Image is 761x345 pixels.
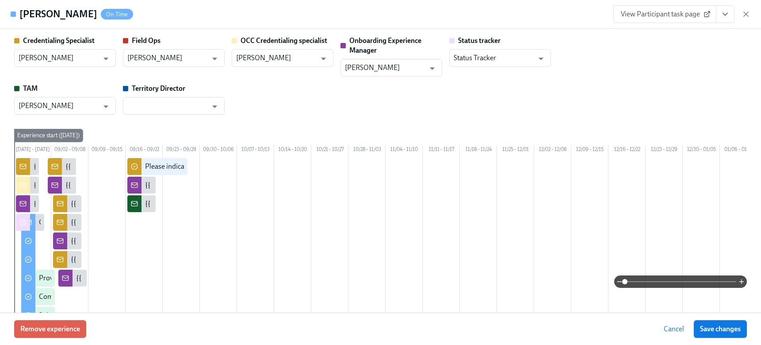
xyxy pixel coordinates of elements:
[348,145,386,156] div: 10/28 – 11/03
[145,199,291,209] div: {{ participant.fullName }} is ready for committee.
[34,199,242,209] div: {{ participant.fullName }} has been enrolled in the Dado Pre-boarding
[14,320,86,338] button: Remove experience
[39,273,199,283] div: Provide key information for the credentialing process
[664,325,684,333] span: Cancel
[23,36,95,45] strong: Credentialing Specialist
[534,52,548,66] button: Open
[39,292,249,302] div: Complete the malpractice insurance information and application form
[99,100,113,113] button: Open
[132,84,185,93] strong: Territory Director
[423,145,460,156] div: 11/11 – 11/17
[274,145,311,156] div: 10/14 – 10/20
[237,145,274,156] div: 10/07 – 10/13
[716,5,734,23] button: View task page
[132,36,161,45] strong: Field Ops
[39,310,151,320] div: Submit your resume for credentialing
[14,145,51,156] div: [DATE] – [DATE]
[571,145,608,156] div: 12/09 – 12/15
[19,8,97,21] h4: [PERSON_NAME]
[145,162,360,171] div: Please indicate if {{ participant.fullName }} was approved by Committee
[720,145,757,156] div: 01/06 – 01/12
[694,320,747,338] button: Save changes
[163,145,200,156] div: 09/23 – 09/29
[208,100,222,113] button: Open
[23,84,38,93] strong: TAM
[658,320,690,338] button: Cancel
[608,145,646,156] div: 12/16 – 12/22
[65,180,187,190] div: {{ participant.fullName }} CV is complete
[460,145,497,156] div: 11/18 – 11/24
[497,145,534,156] div: 11/25 – 12/01
[349,36,421,54] strong: Onboarding Experience Manager
[88,145,126,156] div: 09/09 – 09/15
[20,325,80,333] span: Remove experience
[39,217,161,227] div: Getting started at [GEOGRAPHIC_DATA]
[317,52,330,66] button: Open
[99,52,113,66] button: Open
[621,10,709,19] span: View Participant task page
[14,129,83,142] div: Experience start ([DATE])
[71,255,230,264] div: {{ participant.fullName }} didn't complete a residency
[200,145,237,156] div: 09/30 – 10/06
[458,36,501,45] strong: Status tracker
[76,273,215,283] div: {{ participant.fullName }} needs to correct info
[646,145,683,156] div: 12/23 – 12/29
[51,145,88,156] div: 09/02 – 09/08
[386,145,423,156] div: 11/04 – 11/10
[683,145,720,156] div: 12/30 – 01/05
[534,145,571,156] div: 12/02 – 12/08
[311,145,348,156] div: 10/21 – 10/27
[145,180,291,190] div: {{ participant.fullName }} is ready for committee.
[101,11,133,18] span: On Time
[241,36,327,45] strong: OCC Credentialing specialist
[71,217,204,227] div: {{ participant.fullName }} Diploma uploaded
[71,236,204,246] div: {{ participant.fullName }} Diploma uploaded
[71,199,222,209] div: {{ participant.fullName }} DEA certificate uploaded
[65,162,187,171] div: {{ participant.fullName }} CV is complete
[34,180,264,190] div: {{ participant.fullName }} has been enrolled in the state credentialing process
[208,52,222,66] button: Open
[126,145,163,156] div: 09/16 – 09/22
[34,162,242,171] div: {{ participant.fullName }} has been enrolled in the Dado Pre-boarding
[700,325,741,333] span: Save changes
[613,5,716,23] a: View Participant task page
[425,62,439,75] button: Open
